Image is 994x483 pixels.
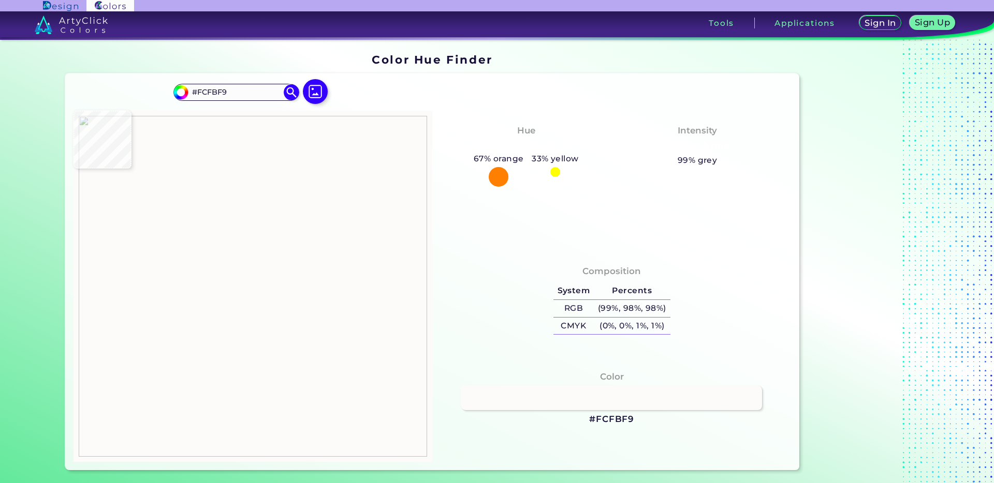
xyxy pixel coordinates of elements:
h5: Percents [594,282,670,299]
img: logo_artyclick_colors_white.svg [35,16,108,34]
h5: System [553,282,594,299]
h3: #FCFBF9 [589,413,634,426]
h5: RGB [553,300,594,317]
img: icon search [284,84,299,100]
h5: Sign In [866,19,894,27]
h3: Yellowish Orange [479,140,573,152]
h4: Hue [517,123,535,138]
img: icon picture [303,79,328,104]
h3: Almost None [661,140,734,152]
h4: Composition [582,264,641,279]
h4: Intensity [678,123,717,138]
h3: Tools [709,19,734,27]
h1: Color Hue Finder [372,52,492,67]
h5: (99%, 98%, 98%) [594,300,670,317]
iframe: Advertisement [803,49,933,474]
h5: 67% orange [470,152,528,165]
h5: 99% grey [678,154,718,167]
input: type color.. [188,85,284,99]
h3: Applications [774,19,835,27]
img: e6d525e0-aa72-4744-9317-148786b48d0d [79,116,427,457]
h5: (0%, 0%, 1%, 1%) [594,318,670,335]
h5: CMYK [553,318,594,335]
h4: Color [600,369,624,384]
img: ArtyClick Design logo [43,1,78,11]
h5: 33% yellow [528,152,582,165]
a: Sign In [861,17,900,29]
a: Sign Up [912,17,953,29]
h5: Sign Up [916,19,948,26]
